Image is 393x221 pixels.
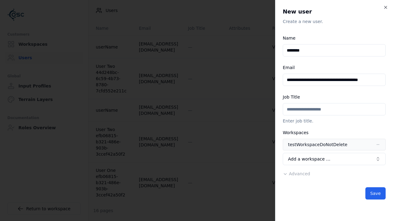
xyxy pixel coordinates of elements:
label: Workspaces [283,130,309,135]
p: Create a new user. [283,18,386,25]
button: Save [365,187,386,200]
span: Advanced [289,171,310,176]
label: Email [283,65,295,70]
div: testWorkspaceDoNotDelete [288,142,347,148]
label: Name [283,36,295,41]
span: Add a workspace … [288,156,330,162]
p: Enter job title. [283,118,386,124]
button: Advanced [283,171,310,177]
h2: New user [283,7,386,16]
label: Job Title [283,95,300,99]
